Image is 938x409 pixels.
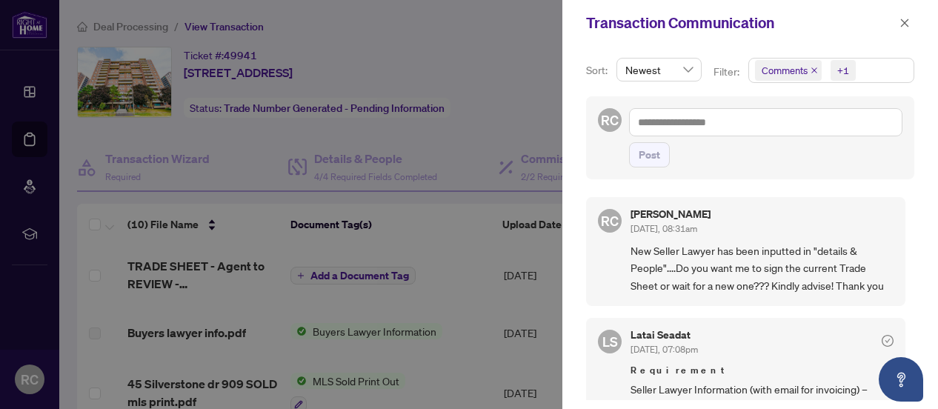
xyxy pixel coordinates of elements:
span: close [811,67,818,74]
span: Comments [755,60,822,81]
span: [DATE], 08:31am [631,223,697,234]
span: check-circle [882,335,894,347]
h5: Latai Seadat [631,330,698,340]
p: Sort: [586,62,611,79]
span: Comments [762,63,808,78]
span: LS [602,331,618,352]
div: Transaction Communication [586,12,895,34]
button: Post [629,142,670,167]
h5: [PERSON_NAME] [631,209,711,219]
div: +1 [837,63,849,78]
span: RC [601,110,619,130]
span: Requirement [631,363,894,378]
span: New Seller Lawyer has been inputted in "details & People"....Do you want me to sign the current T... [631,242,894,294]
span: [DATE], 07:08pm [631,344,698,355]
span: close [899,18,910,28]
span: RC [601,210,619,231]
span: Newest [625,59,693,81]
button: Open asap [879,357,923,402]
p: Filter: [714,64,742,80]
